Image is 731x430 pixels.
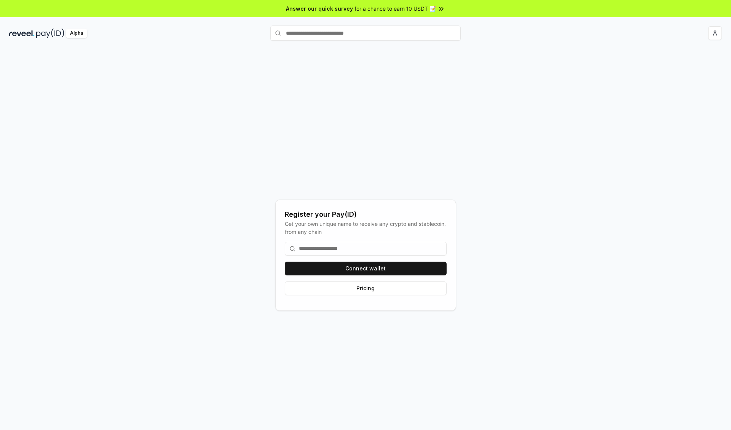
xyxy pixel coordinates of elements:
img: reveel_dark [9,29,35,38]
div: Alpha [66,29,87,38]
span: Answer our quick survey [286,5,353,13]
span: for a chance to earn 10 USDT 📝 [354,5,436,13]
div: Get your own unique name to receive any crypto and stablecoin, from any chain [285,220,447,236]
button: Pricing [285,281,447,295]
button: Connect wallet [285,262,447,275]
div: Register your Pay(ID) [285,209,447,220]
img: pay_id [36,29,64,38]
